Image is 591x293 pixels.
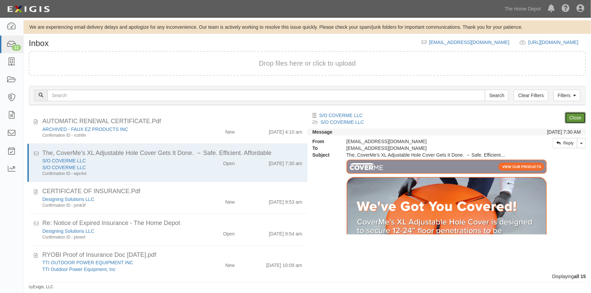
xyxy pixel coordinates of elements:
div: ARCHIVED - FAUX EZ PRODUCTS INC [42,126,190,133]
div: [DATE] 4:10 am [269,126,302,135]
img: CoverMe Newsletter Header [345,175,548,251]
strong: To [308,145,341,152]
div: Confirmation ID - wpc4vt [42,171,190,177]
a: Designing Solutions LLC [42,197,94,202]
img: COVERME BANNER [345,158,548,175]
i: Help Center - Complianz [562,5,570,13]
div: The, CoverMe’s XL Adjustable Hole Cover Gets It Done. → Safe. Efficient. Affordable [42,149,302,158]
a: S/O COVERME LLC [42,158,86,163]
div: [EMAIL_ADDRESS][DOMAIN_NAME] [341,138,511,145]
a: Exigis, LLC [33,285,54,289]
div: AUTOMATIC RENEWAL CERTIFICATE.Pdf [42,117,302,126]
div: TTI Outdoor Power Equipment, Inc [42,266,190,273]
div: Confirmation ID - ptxwxf [42,234,190,240]
div: [DATE] 7:30 AM [547,129,581,135]
div: Displaying [24,273,591,280]
a: [URL][DOMAIN_NAME] [528,40,586,45]
b: all 15 [574,274,586,279]
div: New [225,259,235,269]
div: [DATE] 9:53 am [269,196,302,205]
div: TTI OUTDOOR POWER EQUIPMENT INC [42,259,190,266]
div: Open [223,228,235,237]
input: Search [47,90,485,101]
img: logo-5460c22ac91f19d4615b14bd174203de0afe785f0fc80cf4dbbc73dc1793850b.png [5,3,52,15]
div: New [225,196,235,205]
div: Designing Solutions LLC [42,196,190,203]
div: [DATE] 7:30 am [269,157,302,167]
h1: Inbox [29,39,49,48]
div: 11 [12,45,21,51]
div: We are experiencing email delivery delays and apologize for any inconvenience. Our team is active... [24,24,591,30]
div: New [225,126,235,135]
div: Re: Notice of Expired Insurance - The Home Depot [42,219,302,228]
div: The, CoverMe’s XL Adjustable Hole Cover Gets It Done. → Safe. Efficient. Affordable [341,152,511,158]
div: Confirmation ID - rcxh9n [42,133,190,138]
strong: Subject [308,152,341,158]
button: Drop files here or click to upload [259,59,356,68]
div: agreement-hhcpvt@sbainsurance.homedepot.com [341,145,511,152]
a: Filters [553,90,581,101]
strong: From [308,138,341,145]
div: [DATE] 10:09 am [266,259,302,269]
small: by [29,284,54,290]
div: RYOBI Proof of Insurance Doc 8.20.25.pdf [42,251,302,260]
a: [EMAIL_ADDRESS][DOMAIN_NAME] [429,40,509,45]
a: Designing Solutions LLC [42,228,94,234]
a: Close [565,112,586,123]
strong: Message [313,129,333,135]
a: S/O COVERME LLC [321,119,364,125]
a: S/O COVERME LLC [42,165,86,170]
div: [DATE] 9:54 am [269,228,302,237]
a: Reply [553,138,577,148]
a: Clear Filters [514,90,548,101]
div: CERTIFICATE OF INSURANCE.Pdf [42,187,302,196]
a: ARCHIVED - FAUX EZ PRODUCTS INC [42,127,128,132]
a: S/O COVERME LLC [319,113,363,118]
a: TTI Outdoor Power Equipment, Inc [42,267,115,272]
input: Search [485,90,509,101]
div: Open [223,157,235,167]
a: TTI OUTDOOR POWER EQUIPMENT INC [42,260,133,265]
div: Confirmation ID - jvmk3f [42,203,190,208]
a: The Home Depot [501,2,544,16]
